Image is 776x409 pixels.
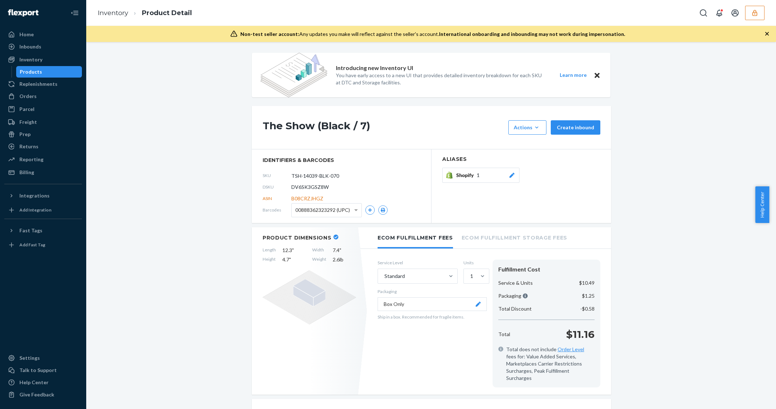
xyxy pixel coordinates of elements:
[439,31,625,37] span: International onboarding and inbounding may not work during impersonation.
[263,184,291,190] span: DSKU
[378,227,453,248] li: Ecom Fulfillment Fees
[4,377,82,388] a: Help Center
[378,260,458,266] label: Service Level
[470,273,473,280] div: 1
[384,273,384,280] input: Standard
[4,141,82,152] a: Returns
[456,172,477,179] span: Shopify
[566,327,595,341] p: $11.16
[19,242,45,248] div: Add Fast Tag
[263,234,332,241] h2: Product Dimensions
[312,247,326,254] span: Width
[20,68,42,75] div: Products
[19,227,42,234] div: Fast Tags
[442,157,600,162] h2: Aliases
[498,279,533,287] p: Service & Units
[282,247,306,254] span: 12.3
[712,6,726,20] button: Open notifications
[19,106,34,113] div: Parcel
[291,195,323,202] span: B08CRZJHGZ
[514,124,541,131] div: Actions
[4,129,82,140] a: Prep
[19,354,40,362] div: Settings
[4,154,82,165] a: Reporting
[498,292,528,299] p: Packaging
[68,6,82,20] button: Close Navigation
[19,379,48,386] div: Help Center
[378,297,487,311] button: Box Only
[729,387,769,405] iframe: Opens a widget where you can chat to one of our agents
[19,192,50,199] div: Integrations
[442,168,519,183] button: Shopify1
[263,172,291,178] span: SKU
[498,331,510,338] p: Total
[4,364,82,376] button: Talk to Support
[579,279,595,287] p: $10.49
[263,256,276,263] span: Height
[8,9,38,17] img: Flexport logo
[19,118,37,126] div: Freight
[477,172,480,179] span: 1
[4,389,82,400] button: Give Feedback
[592,71,602,80] button: Close
[696,6,711,20] button: Open Search Box
[498,305,532,312] p: Total Discount
[462,227,567,247] li: Ecom Fulfillment Storage Fees
[336,72,546,86] p: You have early access to a new UI that provides detailed inventory breakdown for each SKU at DTC ...
[582,292,595,299] p: $1.25
[240,31,299,37] span: Non-test seller account:
[19,131,31,138] div: Prep
[263,120,505,135] h1: The Show (Black / 7)
[378,314,487,320] p: Ship in a box. Recommended for fragile items.
[98,9,128,17] a: Inventory
[4,352,82,364] a: Settings
[551,120,600,135] button: Create inbound
[558,346,584,352] a: Order Level
[506,346,595,382] span: Total does not include fees for: Value Added Services, Marketplaces Carrier Restrictions Surcharg...
[4,167,82,178] a: Billing
[263,157,420,164] span: identifiers & barcodes
[4,190,82,201] button: Integrations
[282,256,306,263] span: 4.7
[508,120,546,135] button: Actions
[19,156,43,163] div: Reporting
[19,143,38,150] div: Returns
[463,260,487,266] label: Units
[92,3,198,24] ol: breadcrumbs
[19,43,41,50] div: Inbounds
[295,204,350,216] span: 00888362323292 (UPC)
[291,183,329,191] span: DV6SK3GSZ8W
[19,31,34,38] div: Home
[333,247,356,254] span: 7.4
[263,247,276,254] span: Length
[384,273,405,280] div: Standard
[4,29,82,40] a: Home
[142,9,192,17] a: Product Detail
[260,53,327,97] img: new-reports-banner-icon.82668bd98b6a51aee86340f2a7b77ae3.png
[4,204,82,216] a: Add Integration
[19,93,37,100] div: Orders
[4,54,82,65] a: Inventory
[498,265,595,274] div: Fulfillment Cost
[336,64,413,72] p: Introducing new Inventory UI
[378,288,487,294] p: Packaging
[728,6,742,20] button: Open account menu
[263,207,291,213] span: Barcodes
[19,80,57,88] div: Replenishments
[4,116,82,128] a: Freight
[4,41,82,52] a: Inbounds
[4,78,82,90] a: Replenishments
[555,71,591,80] button: Learn more
[312,256,326,263] span: Weight
[263,195,291,201] span: ASIN
[19,367,57,374] div: Talk to Support
[4,103,82,115] a: Parcel
[755,186,769,223] button: Help Center
[580,305,595,312] p: -$0.58
[19,207,51,213] div: Add Integration
[292,247,294,253] span: "
[16,66,82,78] a: Products
[4,239,82,251] a: Add Fast Tag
